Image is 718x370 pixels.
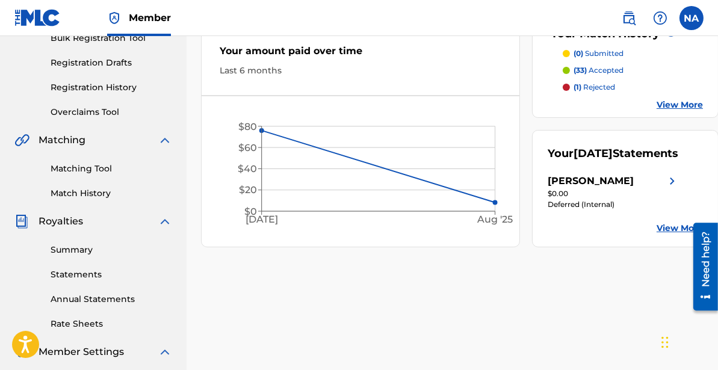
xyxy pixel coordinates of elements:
[661,324,669,360] div: Drag
[648,6,672,30] div: Help
[622,11,636,25] img: search
[548,174,634,188] div: [PERSON_NAME]
[51,244,172,256] a: Summary
[548,174,679,210] a: [PERSON_NAME]right chevron icon$0.00Deferred (Internal)
[51,81,172,94] a: Registration History
[51,106,172,119] a: Overclaims Tool
[51,268,172,281] a: Statements
[51,187,172,200] a: Match History
[220,44,501,64] div: Your amount paid over time
[574,82,615,93] p: rejected
[239,185,257,196] tspan: $20
[39,133,85,147] span: Matching
[14,9,61,26] img: MLC Logo
[39,345,124,359] span: Member Settings
[51,162,172,175] a: Matching Tool
[51,318,172,330] a: Rate Sheets
[563,65,703,76] a: (33) accepted
[679,6,704,30] div: User Menu
[574,65,624,76] p: accepted
[51,57,172,69] a: Registration Drafts
[158,345,172,359] img: expand
[653,11,667,25] img: help
[51,293,172,306] a: Annual Statements
[548,146,678,162] div: Your Statements
[684,218,718,315] iframe: Resource Center
[14,133,29,147] img: Matching
[574,147,613,160] span: [DATE]
[244,206,257,217] tspan: $0
[158,133,172,147] img: expand
[51,32,172,45] a: Bulk Registration Tool
[665,174,679,188] img: right chevron icon
[246,214,278,226] tspan: [DATE]
[238,142,257,153] tspan: $60
[574,66,587,75] span: (33)
[574,49,583,58] span: (0)
[477,214,513,226] tspan: Aug '25
[657,222,703,235] a: View More
[548,188,679,199] div: $0.00
[563,82,703,93] a: (1) rejected
[158,214,172,229] img: expand
[220,64,501,77] div: Last 6 months
[238,121,257,132] tspan: $80
[129,11,171,25] span: Member
[617,6,641,30] a: Public Search
[666,26,676,36] span: ?
[548,199,679,210] div: Deferred (Internal)
[39,214,83,229] span: Royalties
[574,82,581,91] span: (1)
[14,214,29,229] img: Royalties
[574,48,624,59] p: submitted
[658,312,718,370] iframe: Chat Widget
[657,99,703,111] a: View More
[563,48,703,59] a: (0) submitted
[107,11,122,25] img: Top Rightsholder
[238,163,257,174] tspan: $40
